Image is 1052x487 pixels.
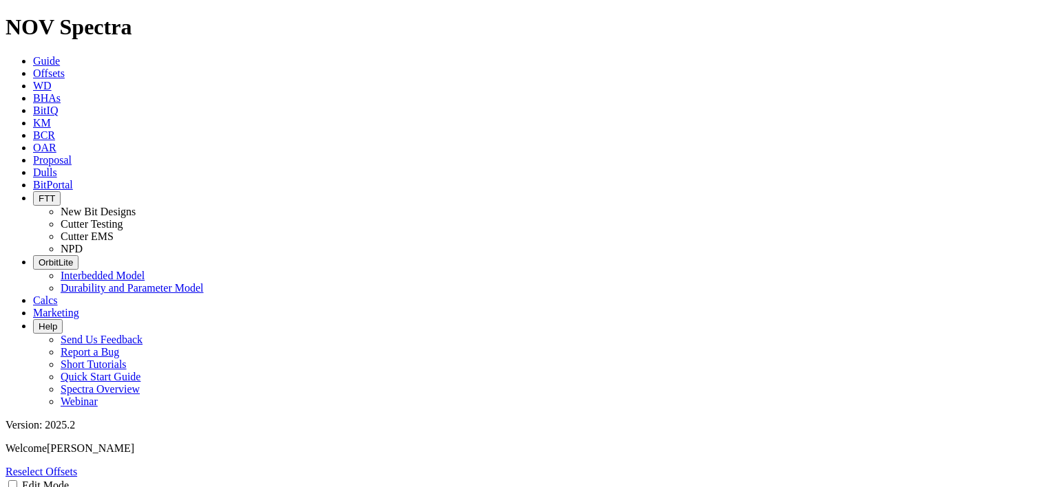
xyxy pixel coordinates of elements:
a: Durability and Parameter Model [61,282,204,294]
a: Cutter EMS [61,230,114,242]
a: Offsets [33,67,65,79]
a: Report a Bug [61,346,119,358]
a: OAR [33,142,56,153]
a: KM [33,117,51,129]
a: Interbedded Model [61,270,145,281]
p: Welcome [6,442,1046,455]
a: Proposal [33,154,72,166]
a: Cutter Testing [61,218,123,230]
a: Dulls [33,166,57,178]
h1: NOV Spectra [6,14,1046,40]
button: FTT [33,191,61,206]
a: Guide [33,55,60,67]
a: Spectra Overview [61,383,140,395]
a: Short Tutorials [61,358,127,370]
a: NPD [61,243,83,255]
a: Marketing [33,307,79,318]
button: Help [33,319,63,334]
a: BitPortal [33,179,73,191]
span: [PERSON_NAME] [47,442,134,454]
a: BHAs [33,92,61,104]
div: Version: 2025.2 [6,419,1046,431]
a: BCR [33,129,55,141]
a: BitIQ [33,105,58,116]
button: OrbitLite [33,255,78,270]
a: New Bit Designs [61,206,136,217]
a: Send Us Feedback [61,334,143,345]
a: Calcs [33,294,58,306]
span: FTT [39,193,55,204]
span: OrbitLite [39,257,73,268]
a: Quick Start Guide [61,371,140,382]
a: WD [33,80,52,91]
a: Reselect Offsets [6,466,77,477]
a: Webinar [61,396,98,407]
span: Help [39,321,57,332]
